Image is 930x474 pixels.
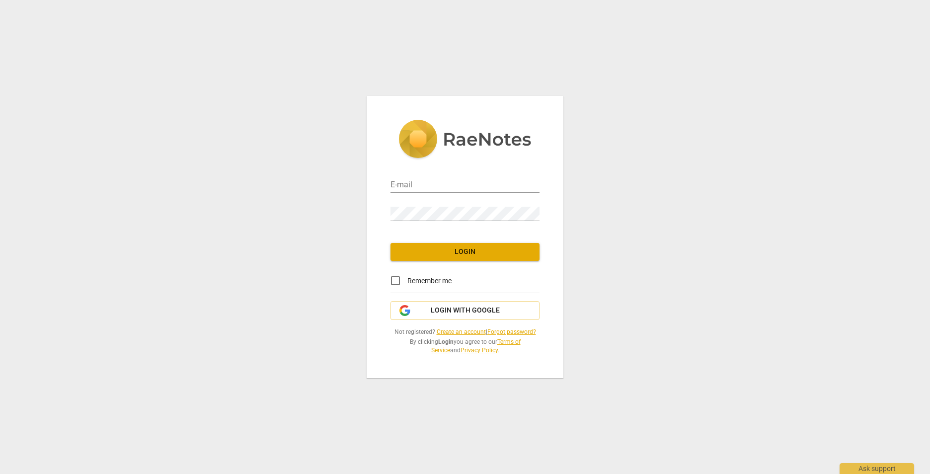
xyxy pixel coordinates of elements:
[431,306,500,316] span: Login with Google
[407,276,452,286] span: Remember me
[840,463,914,474] div: Ask support
[398,120,532,160] img: 5ac2273c67554f335776073100b6d88f.svg
[390,301,540,320] button: Login with Google
[487,328,536,335] a: Forgot password?
[438,338,454,345] b: Login
[437,328,486,335] a: Create an account
[390,328,540,336] span: Not registered? |
[398,247,532,257] span: Login
[390,243,540,261] button: Login
[461,347,498,354] a: Privacy Policy
[431,338,521,354] a: Terms of Service
[390,338,540,354] span: By clicking you agree to our and .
